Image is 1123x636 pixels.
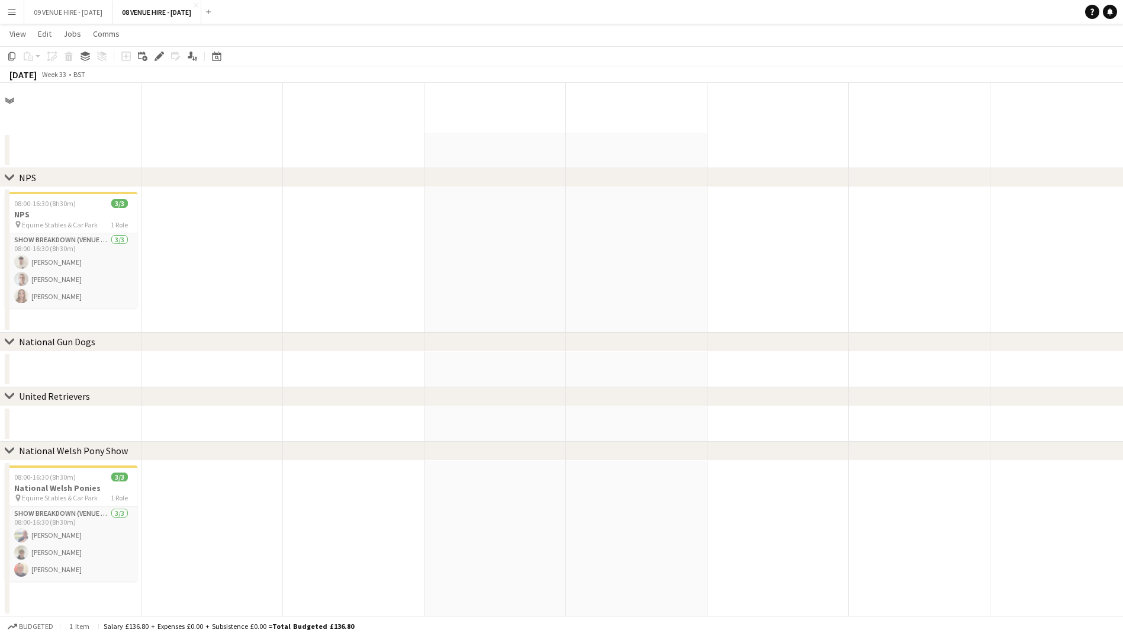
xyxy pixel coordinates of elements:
[111,220,128,229] span: 1 Role
[111,493,128,502] span: 1 Role
[5,233,137,308] app-card-role: Show Breakdown (Venue Hire)3/308:00-16:30 (8h30m)[PERSON_NAME][PERSON_NAME][PERSON_NAME]
[24,1,112,24] button: 09 VENUE HIRE - [DATE]
[33,26,56,41] a: Edit
[22,493,98,502] span: Equine Stables & Car Park
[65,622,94,631] span: 1 item
[93,28,120,39] span: Comms
[5,507,137,582] app-card-role: Show Breakdown (Venue Hire)3/308:00-16:30 (8h30m)[PERSON_NAME][PERSON_NAME][PERSON_NAME]
[6,620,55,633] button: Budgeted
[38,28,52,39] span: Edit
[5,483,137,493] h3: National Welsh Ponies
[5,209,137,220] h3: NPS
[59,26,86,41] a: Jobs
[5,192,137,308] app-job-card: 08:00-16:30 (8h30m)3/3NPS Equine Stables & Car Park1 RoleShow Breakdown (Venue Hire)3/308:00-16:3...
[14,473,76,481] span: 08:00-16:30 (8h30m)
[19,445,128,457] div: National Welsh Pony Show
[19,390,90,402] div: United Retrievers
[9,69,37,81] div: [DATE]
[272,622,354,631] span: Total Budgeted £136.80
[112,1,201,24] button: 08 VENUE HIRE - [DATE]
[14,199,76,208] span: 08:00-16:30 (8h30m)
[104,622,354,631] div: Salary £136.80 + Expenses £0.00 + Subsistence £0.00 =
[111,199,128,208] span: 3/3
[39,70,69,79] span: Week 33
[19,336,95,348] div: National Gun Dogs
[5,465,137,582] app-job-card: 08:00-16:30 (8h30m)3/3National Welsh Ponies Equine Stables & Car Park1 RoleShow Breakdown (Venue ...
[63,28,81,39] span: Jobs
[9,28,26,39] span: View
[5,26,31,41] a: View
[73,70,85,79] div: BST
[88,26,124,41] a: Comms
[111,473,128,481] span: 3/3
[19,622,53,631] span: Budgeted
[19,172,36,184] div: NPS
[22,220,98,229] span: Equine Stables & Car Park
